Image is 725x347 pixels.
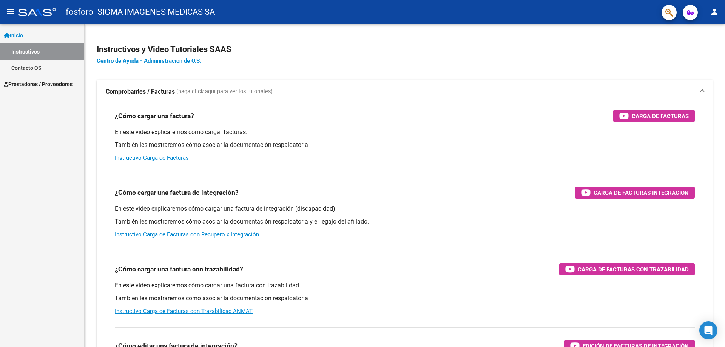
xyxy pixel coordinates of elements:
a: Instructivo Carga de Facturas con Trazabilidad ANMAT [115,308,253,315]
p: También les mostraremos cómo asociar la documentación respaldatoria. [115,141,695,149]
span: Prestadores / Proveedores [4,80,72,88]
p: También les mostraremos cómo asociar la documentación respaldatoria y el legajo del afiliado. [115,217,695,226]
p: También les mostraremos cómo asociar la documentación respaldatoria. [115,294,695,302]
span: Carga de Facturas [632,111,689,121]
span: Inicio [4,31,23,40]
h3: ¿Cómo cargar una factura de integración? [115,187,239,198]
a: Instructivo Carga de Facturas [115,154,189,161]
div: Open Intercom Messenger [699,321,717,339]
mat-icon: menu [6,7,15,16]
p: En este video explicaremos cómo cargar una factura de integración (discapacidad). [115,205,695,213]
strong: Comprobantes / Facturas [106,88,175,96]
span: Carga de Facturas con Trazabilidad [578,265,689,274]
mat-expansion-panel-header: Comprobantes / Facturas (haga click aquí para ver los tutoriales) [97,80,713,104]
button: Carga de Facturas con Trazabilidad [559,263,695,275]
h3: ¿Cómo cargar una factura con trazabilidad? [115,264,243,275]
button: Carga de Facturas [613,110,695,122]
a: Instructivo Carga de Facturas con Recupero x Integración [115,231,259,238]
h2: Instructivos y Video Tutoriales SAAS [97,42,713,57]
p: En este video explicaremos cómo cargar facturas. [115,128,695,136]
p: En este video explicaremos cómo cargar una factura con trazabilidad. [115,281,695,290]
span: (haga click aquí para ver los tutoriales) [176,88,273,96]
span: - fosforo [60,4,93,20]
button: Carga de Facturas Integración [575,187,695,199]
h3: ¿Cómo cargar una factura? [115,111,194,121]
a: Centro de Ayuda - Administración de O.S. [97,57,201,64]
mat-icon: person [710,7,719,16]
span: - SIGMA IMAGENES MEDICAS SA [93,4,215,20]
span: Carga de Facturas Integración [594,188,689,197]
